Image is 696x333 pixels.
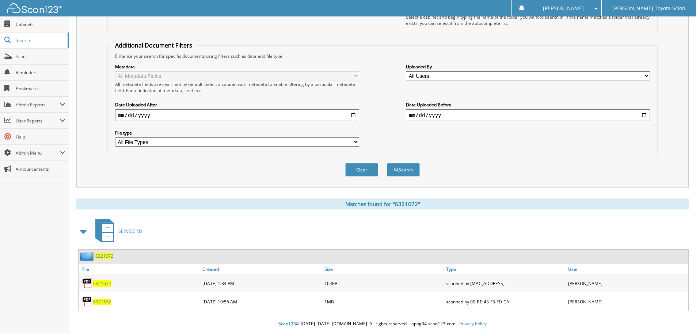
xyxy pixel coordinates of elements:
[444,276,566,291] div: scanned by [MAC_ADDRESS]
[93,299,111,305] a: 6321672
[16,166,65,172] span: Announcements
[387,163,420,177] button: Search
[459,321,487,327] a: Privacy Policy
[406,14,650,26] div: Select a cabinet and begin typing the name of the folder you want to search in. If the name match...
[115,81,359,94] div: All metadata fields are searched by default. Select a cabinet with metadata to enable filtering b...
[201,294,323,309] div: [DATE] 10:56 AM
[192,87,201,94] a: here
[91,217,142,246] a: SERVICE RO
[95,253,113,259] a: 6321672
[16,37,64,43] span: Search
[323,264,445,274] a: Size
[16,102,60,108] span: Admin Reports
[16,53,65,60] span: Scan
[406,64,650,70] label: Uploaded By
[82,278,93,289] img: PDF.png
[201,276,323,291] div: [DATE] 1:34 PM
[115,64,359,70] label: Metadata
[16,86,65,92] span: Bookmarks
[323,294,445,309] div: 1MB
[201,264,323,274] a: Created
[659,298,696,333] iframe: Chat Widget
[80,251,95,261] img: folder2.png
[406,102,650,108] label: Date Uploaded Before
[16,118,60,124] span: User Reports
[278,321,296,327] span: Scan123
[566,294,688,309] div: [PERSON_NAME]
[82,296,93,307] img: PDF.png
[93,280,111,287] a: 6321672
[612,6,685,11] span: [PERSON_NAME] Toyota Scion
[543,6,584,11] span: [PERSON_NAME]
[115,102,359,108] label: Date Uploaded After
[111,53,654,59] div: Enhance your search for specific documents using filters such as date and file type.
[16,150,60,156] span: Admin Menu
[345,163,378,177] button: Clear
[76,198,689,209] div: Matches found for "6321672"
[115,130,359,136] label: File type
[16,69,65,76] span: Reminders
[16,21,65,27] span: Cabinets
[566,264,688,274] a: User
[118,228,142,234] span: SERVICE RO
[323,276,445,291] div: 104KB
[79,264,201,274] a: File
[444,294,566,309] div: scanned by 00-BE-43-F3-FD-CA
[444,264,566,274] a: Type
[7,3,62,13] img: scan123-logo-white.svg
[16,134,65,140] span: Help
[115,109,359,121] input: start
[406,109,650,121] input: end
[69,315,696,333] div: © [DATE]-[DATE] [DOMAIN_NAME]. All rights reserved | appg04-scan123-com |
[566,276,688,291] div: [PERSON_NAME]
[111,41,196,49] legend: Additional Document Filters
